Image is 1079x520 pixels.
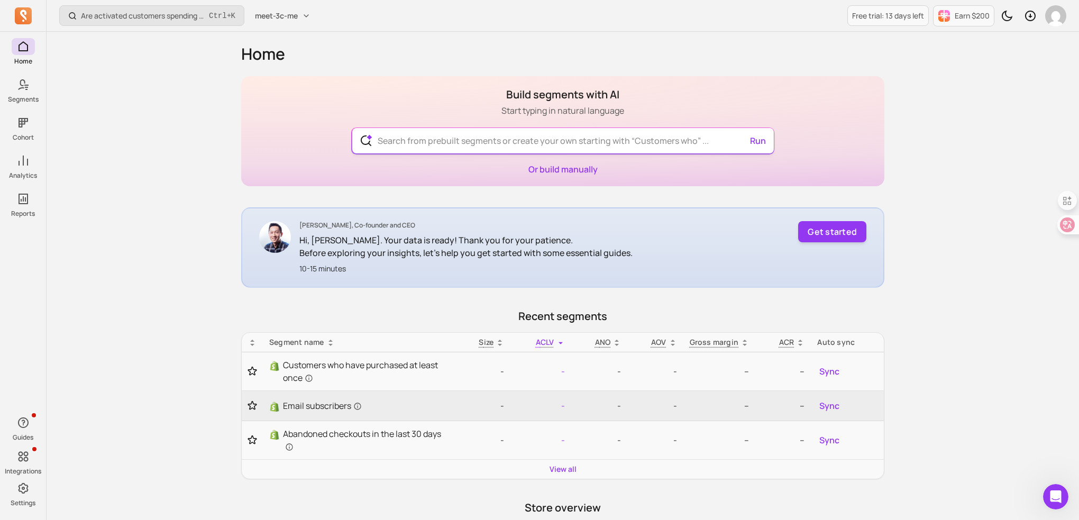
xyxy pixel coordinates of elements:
[462,434,504,446] p: -
[501,104,624,117] p: Start typing in natural language
[283,427,449,453] span: Abandoned checkouts in the last 30 days
[248,400,257,411] button: Toggle favorite
[651,337,666,348] p: AOV
[241,44,884,63] h1: Home
[634,434,676,446] p: -
[269,427,449,453] a: ShopifyAbandoned checkouts in the last 30 days
[479,337,493,347] span: Size
[269,337,449,348] div: Segment name
[501,87,624,102] h1: Build segments with AI
[1045,5,1066,26] img: avatar
[817,363,842,380] button: Sync
[259,221,291,253] img: John Chao CEO
[762,365,804,378] p: --
[241,309,884,324] p: Recent segments
[634,365,676,378] p: -
[933,5,994,26] button: Earn $200
[231,12,235,20] kbd: K
[299,234,633,247] p: Hi, [PERSON_NAME]. Your data is ready! Thank you for your patience.
[269,359,449,384] a: ShopifyCustomers who have purchased at least once
[248,435,257,445] button: Toggle favorite
[269,361,280,371] img: Shopify
[13,433,33,442] p: Guides
[5,467,41,476] p: Integrations
[817,432,842,449] button: Sync
[690,399,749,412] p: --
[249,6,317,25] button: meet-3c-me
[819,399,839,412] span: Sync
[779,337,794,348] p: ACR
[528,163,598,175] a: Or build manually
[819,434,839,446] span: Sync
[690,337,739,348] p: Gross margin
[283,359,449,384] span: Customers who have purchased at least once
[269,402,280,412] img: Shopify
[817,397,842,414] button: Sync
[14,57,32,66] p: Home
[209,11,227,21] kbd: Ctrl
[578,365,621,378] p: -
[690,365,749,378] p: --
[283,399,362,412] span: Email subscribers
[517,365,564,378] p: -
[241,500,884,515] p: Store overview
[762,399,804,412] p: --
[81,11,205,21] p: Are activated customers spending more over time?
[690,434,749,446] p: --
[517,399,564,412] p: -
[269,430,280,440] img: Shopify
[255,11,298,21] span: meet-3c-me
[578,434,621,446] p: -
[798,221,866,242] button: Get started
[847,5,929,26] a: Free trial: 13 days left
[746,130,770,151] button: Run
[11,499,35,507] p: Settings
[852,11,924,21] p: Free trial: 13 days left
[550,464,577,475] a: View all
[819,365,839,378] span: Sync
[299,263,633,274] p: 10-15 minutes
[248,366,257,377] button: Toggle favorite
[13,133,34,142] p: Cohort
[11,209,35,218] p: Reports
[595,337,611,347] span: ANO
[762,434,804,446] p: --
[9,171,37,180] p: Analytics
[8,95,39,104] p: Segments
[955,11,990,21] p: Earn $200
[299,247,633,259] p: Before exploring your insights, let's help you get started with some essential guides.
[299,221,633,230] p: [PERSON_NAME], Co-founder and CEO
[517,434,564,446] p: -
[996,5,1018,26] button: Toggle dark mode
[817,337,877,348] div: Auto sync
[12,412,35,444] button: Guides
[369,128,757,153] input: Search from prebuilt segments or create your own starting with “Customers who” ...
[634,399,676,412] p: -
[462,399,504,412] p: -
[209,10,235,21] span: +
[1043,484,1068,509] iframe: Intercom live chat
[269,399,449,412] a: ShopifyEmail subscribers
[578,399,621,412] p: -
[536,337,554,347] span: ACLV
[59,5,244,26] button: Are activated customers spending more over time?Ctrl+K
[462,365,504,378] p: -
